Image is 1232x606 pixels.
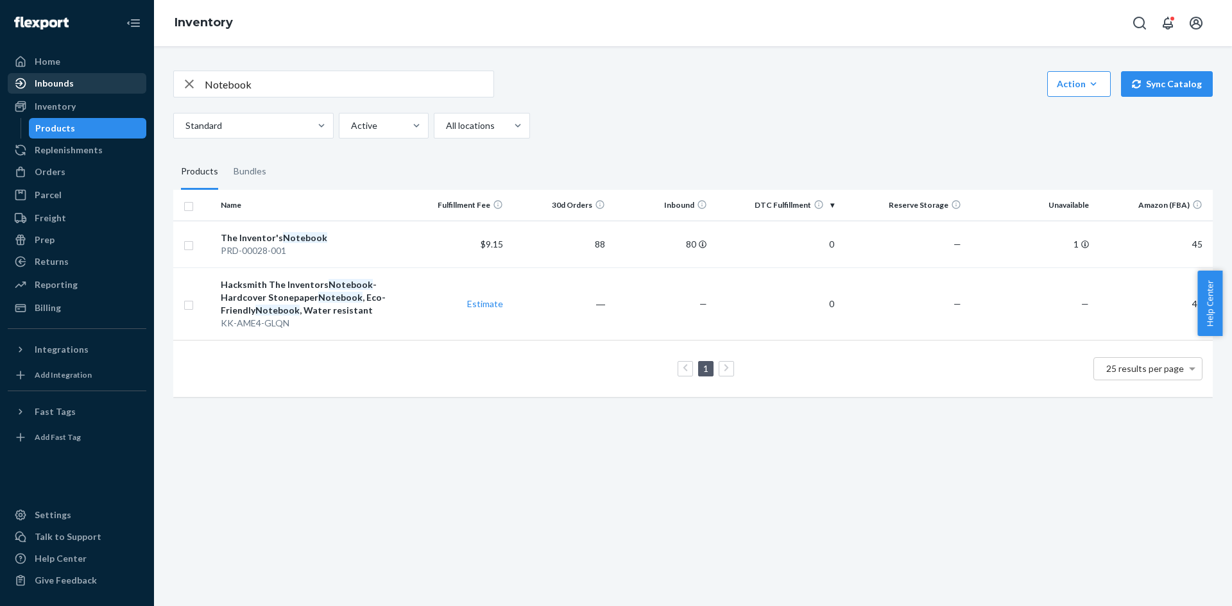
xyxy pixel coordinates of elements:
[8,185,146,205] a: Parcel
[14,17,69,29] img: Flexport logo
[467,298,503,309] a: Estimate
[35,255,69,268] div: Returns
[216,190,407,221] th: Name
[175,15,233,29] a: Inventory
[8,73,146,94] a: Inbounds
[35,144,103,156] div: Replenishments
[35,574,97,587] div: Give Feedback
[8,365,146,385] a: Add Integration
[8,274,146,295] a: Reporting
[8,230,146,250] a: Prep
[445,119,446,132] input: All locations
[35,432,81,442] div: Add Fast Tag
[508,267,610,340] td: ―
[8,162,146,182] a: Orders
[121,10,146,36] button: Close Navigation
[712,221,839,267] td: 0
[221,317,402,330] div: KK-AME4-GLQN
[283,232,327,243] em: Notebook
[1094,221,1213,267] td: 45
[8,251,146,272] a: Returns
[205,71,493,97] input: Search inventory by name or sku
[1057,78,1101,90] div: Action
[35,122,75,135] div: Products
[350,119,351,132] input: Active
[221,231,402,244] div: The Inventor's
[712,190,839,221] th: DTC Fulfillment
[35,405,76,418] div: Fast Tags
[1081,298,1089,309] span: —
[481,239,503,249] span: $9.15
[164,4,243,42] ol: breadcrumbs
[508,221,610,267] td: 88
[8,570,146,591] button: Give Feedback
[35,233,55,246] div: Prep
[181,154,218,190] div: Products
[1094,190,1213,221] th: Amazon (FBA)
[1127,10,1152,36] button: Open Search Box
[184,119,185,132] input: Standard
[35,212,66,224] div: Freight
[701,363,711,374] a: Page 1 is your current page
[35,552,87,565] div: Help Center
[35,343,89,356] div: Integrations
[29,118,147,139] a: Products
[35,301,61,314] div: Billing
[1197,271,1222,336] button: Help Center
[8,401,146,422] button: Fast Tags
[839,190,966,221] th: Reserve Storage
[8,339,146,360] button: Integrations
[234,154,266,190] div: Bundles
[8,526,146,547] a: Talk to Support
[8,208,146,228] a: Freight
[35,369,92,380] div: Add Integration
[8,505,146,525] a: Settings
[508,190,610,221] th: 30d Orders
[8,298,146,318] a: Billing
[712,267,839,340] td: 0
[35,530,101,543] div: Talk to Support
[221,278,402,317] div: Hacksmith The Inventors - Hardcover Stonepaper , Eco-Friendly , Water resistant
[1183,10,1209,36] button: Open account menu
[318,292,363,303] em: Notebook
[8,427,146,448] a: Add Fast Tag
[8,548,146,569] a: Help Center
[8,51,146,72] a: Home
[1106,363,1184,374] span: 25 results per page
[221,244,402,257] div: PRD-00028-001
[35,509,71,521] div: Settings
[8,140,146,160] a: Replenishments
[699,298,707,309] span: —
[35,77,74,90] div: Inbounds
[610,221,712,267] td: 80
[954,239,961,249] span: —
[329,279,373,290] em: Notebook
[255,305,300,316] em: Notebook
[35,100,76,113] div: Inventory
[35,165,65,178] div: Orders
[966,190,1093,221] th: Unavailable
[1121,71,1213,97] button: Sync Catalog
[1155,10,1181,36] button: Open notifications
[1047,71,1111,97] button: Action
[407,190,509,221] th: Fulfillment Fee
[35,55,60,68] div: Home
[610,190,712,221] th: Inbound
[966,221,1093,267] td: 1
[8,96,146,117] a: Inventory
[35,189,62,201] div: Parcel
[954,298,961,309] span: —
[1094,267,1213,340] td: 45
[35,278,78,291] div: Reporting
